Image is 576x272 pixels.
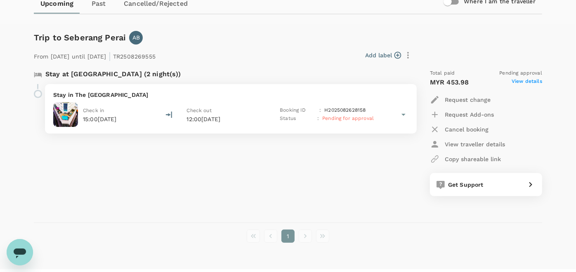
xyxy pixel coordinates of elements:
[34,48,156,63] p: From [DATE] until [DATE] TR2508269555
[430,152,501,166] button: Copy shareable link
[430,92,491,107] button: Request change
[187,108,212,113] span: Check out
[245,230,331,243] nav: pagination navigation
[280,115,314,123] p: Status
[445,140,505,148] p: View traveller details
[430,122,489,137] button: Cancel booking
[53,91,408,99] p: Stay in The [GEOGRAPHIC_DATA]
[430,107,494,122] button: Request Add-ons
[445,110,494,119] p: Request Add-ons
[280,106,316,115] p: Booking ID
[34,31,126,44] h6: Trip to Seberang Perai
[430,69,455,77] span: Total paid
[512,77,542,87] span: View details
[322,115,374,121] span: Pending for approval
[83,115,117,123] p: 15:00[DATE]
[324,106,366,115] p: H2025082628158
[45,69,181,79] p: Stay at [GEOGRAPHIC_DATA] (2 night(s))
[448,181,484,188] span: Get Support
[430,77,469,87] p: MYR 453.98
[281,230,295,243] button: page 1
[53,102,78,127] img: The Ixora Hotel Prai
[187,115,265,123] p: 12:00[DATE]
[132,33,140,42] p: AB
[445,155,501,163] p: Copy shareable link
[7,239,33,265] iframe: Button to launch messaging window
[317,115,319,123] p: :
[83,108,104,113] span: Check in
[319,106,321,115] p: :
[500,69,542,77] span: Pending approval
[109,50,111,62] span: |
[365,51,401,59] button: Add label
[430,137,505,152] button: View traveller details
[445,96,491,104] p: Request change
[445,125,489,134] p: Cancel booking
